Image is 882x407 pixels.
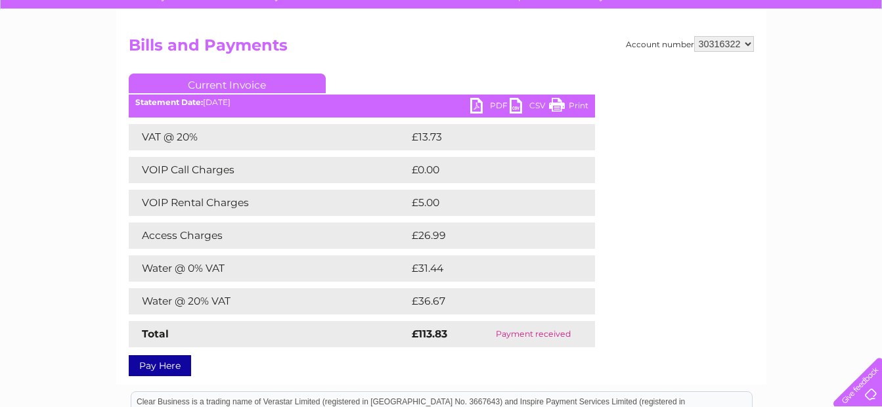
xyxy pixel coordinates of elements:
td: VAT @ 20% [129,124,408,150]
img: logo.png [31,34,98,74]
a: Current Invoice [129,74,326,93]
td: Access Charges [129,223,408,249]
strong: £113.83 [412,328,447,340]
div: [DATE] [129,98,595,107]
td: £31.44 [408,255,567,282]
td: Water @ 20% VAT [129,288,408,314]
a: Contact [795,56,827,66]
a: PDF [470,98,510,117]
td: £26.99 [408,223,569,249]
h2: Bills and Payments [129,36,754,61]
strong: Total [142,328,169,340]
td: Water @ 0% VAT [129,255,408,282]
td: £13.73 [408,124,567,150]
td: VOIP Rental Charges [129,190,408,216]
a: CSV [510,98,549,117]
td: £36.67 [408,288,569,314]
div: Account number [626,36,754,52]
td: VOIP Call Charges [129,157,408,183]
a: Log out [839,56,870,66]
a: Water [651,56,676,66]
b: Statement Date: [135,97,203,107]
td: Payment received [472,321,594,347]
a: Pay Here [129,355,191,376]
a: 0333 014 3131 [634,7,725,23]
a: Energy [684,56,713,66]
td: £5.00 [408,190,565,216]
div: Clear Business is a trading name of Verastar Limited (registered in [GEOGRAPHIC_DATA] No. 3667643... [131,7,752,64]
td: £0.00 [408,157,565,183]
a: Print [549,98,588,117]
a: Blog [768,56,787,66]
a: Telecoms [720,56,760,66]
